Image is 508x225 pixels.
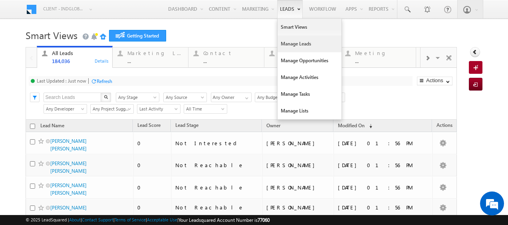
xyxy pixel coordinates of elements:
span: Any Source [164,94,204,101]
div: Not Reachable [175,162,258,169]
div: 0 [137,140,167,147]
div: Refresh [97,78,112,84]
div: Last Updated : Just now [37,78,86,84]
div: [PERSON_NAME] [266,162,330,169]
span: Lead Stage [175,122,198,128]
a: Acceptable Use [147,217,177,222]
a: Manage Tasks [278,86,341,103]
a: Lead Name [36,121,68,132]
div: Contact [203,50,259,56]
input: Type to Search [211,93,252,102]
button: Actions [417,77,452,85]
a: [PERSON_NAME] [PERSON_NAME] [50,138,87,152]
a: Getting Started [109,30,166,41]
a: Modified On (sorted descending) [334,121,376,131]
div: Budget Filter [255,92,298,102]
div: Not Reachable [175,184,258,191]
div: 0 [137,204,167,211]
a: Marketing Leads... [112,47,189,67]
div: [DATE] 01:56 PM [338,140,429,147]
span: 77060 [258,217,270,223]
div: Meeting [355,50,411,56]
div: ... [127,58,183,64]
div: All Leads [52,50,108,56]
a: Manage Lists [278,103,341,119]
a: Manage Activities [278,69,341,86]
a: Any Developer [44,104,87,114]
a: Show All Items [241,93,251,101]
div: 0 [137,184,167,191]
div: Owner Filter [211,92,251,102]
a: [PERSON_NAME] [PERSON_NAME] [50,160,87,174]
a: Manage Leads [278,36,341,52]
input: Search Leads [44,93,101,102]
div: [DATE] 01:56 PM [338,162,429,169]
input: Check all records [30,124,35,129]
a: Manage Opportunities [278,52,341,69]
span: Last Activity [137,105,178,112]
a: Any Project Suggested [90,104,134,114]
div: Developer Filter [44,104,86,114]
span: Any Budget [255,94,296,101]
a: Any Budget [255,93,298,102]
a: All Leads184,036Details [37,46,113,68]
div: ... [355,58,411,64]
div: 0 [137,162,167,169]
span: Smart Views [26,29,77,41]
div: Project Suggested Filter [90,104,133,114]
div: [PERSON_NAME] [266,204,330,211]
span: All Time [184,105,224,112]
span: Your Leadsquared Account Number is [179,217,270,223]
a: Lead Stage [171,121,202,131]
a: Contact Support [82,217,113,222]
span: Modified On [338,122,365,128]
a: [PERSON_NAME] [PERSON_NAME] [50,182,87,196]
span: Any Project Suggested [91,105,131,112]
a: Prospect... [264,47,340,67]
span: Any Stage [116,94,157,101]
span: Actions [433,121,456,131]
span: (sorted descending) [366,123,372,129]
a: Lead Score [133,121,165,131]
div: [PERSON_NAME] [266,140,330,147]
div: Lead Source Filter [163,92,207,102]
a: Terms of Service [115,217,146,222]
a: Contact... [188,47,264,67]
div: [DATE] 01:56 PM [338,184,429,191]
div: Details [94,57,109,64]
div: Lead Stage Filter [116,92,159,102]
img: Search [104,95,108,99]
div: Customer Type Filter [302,92,344,102]
span: Client - indglobal1 (77060) [43,5,85,13]
a: [PERSON_NAME] [50,205,87,211]
span: Owner [266,122,280,128]
a: Any Source [163,93,207,102]
a: About [69,217,81,222]
div: Not Reachable [175,204,258,211]
span: Lead Score [137,122,161,128]
a: Smart Views [278,19,341,36]
div: [PERSON_NAME] [266,184,330,191]
a: Any Stage [116,93,159,102]
div: ... [203,58,259,64]
a: Last Activity [137,104,181,114]
a: Meeting... [340,47,416,67]
span: © 2025 LeadSquared | | | | | [26,216,270,224]
div: [DATE] 01:56 PM [338,204,429,211]
div: 184,036 [52,58,108,64]
div: Not Interested [175,140,258,147]
a: All Time [184,104,227,114]
div: Marketing Leads [127,50,183,56]
span: Any Developer [44,105,84,112]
